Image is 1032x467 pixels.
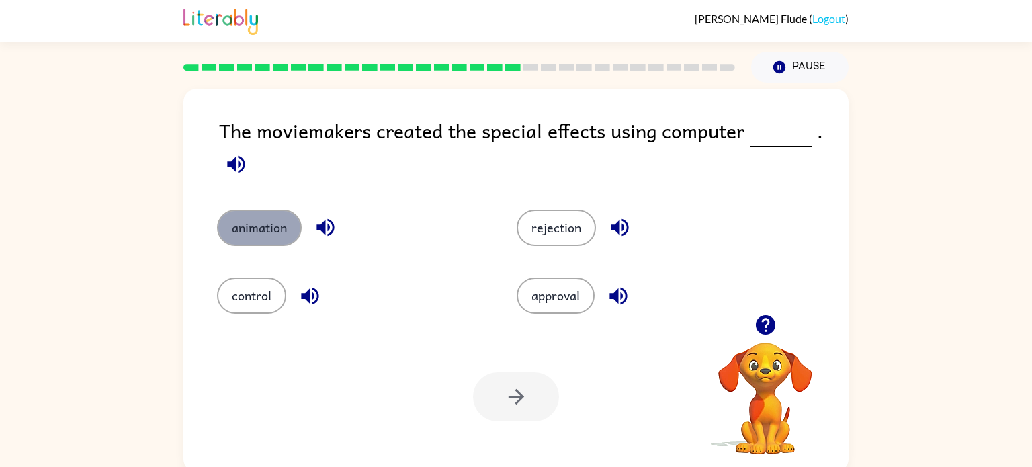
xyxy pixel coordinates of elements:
[751,52,849,83] button: Pause
[217,210,302,246] button: animation
[695,12,809,25] span: [PERSON_NAME] Flude
[517,210,596,246] button: rejection
[695,12,849,25] div: ( )
[183,5,258,35] img: Literably
[698,322,832,456] video: Your browser must support playing .mp4 files to use Literably. Please try using another browser.
[219,116,849,183] div: The moviemakers created the special effects using computer .
[517,278,595,314] button: approval
[217,278,286,314] button: control
[812,12,845,25] a: Logout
